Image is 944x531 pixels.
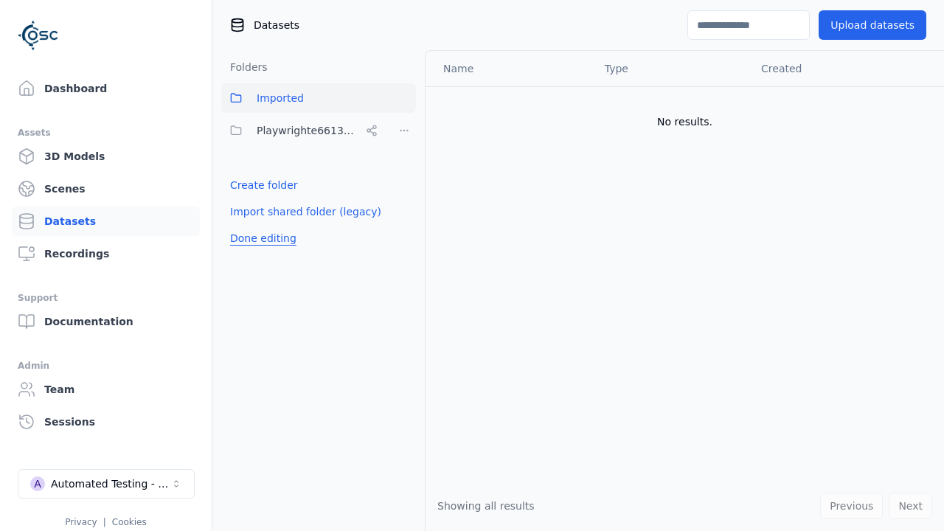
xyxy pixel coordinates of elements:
[593,51,749,86] th: Type
[30,476,45,491] div: A
[12,142,200,171] a: 3D Models
[749,51,920,86] th: Created
[254,18,299,32] span: Datasets
[12,407,200,437] a: Sessions
[12,375,200,404] a: Team
[12,174,200,204] a: Scenes
[426,51,593,86] th: Name
[221,225,305,251] button: Done editing
[221,172,307,198] button: Create folder
[257,89,304,107] span: Imported
[18,289,194,307] div: Support
[257,122,360,139] span: Playwrighte6613b48-ca99-48b0-8426-e5f3339f1679
[18,469,195,499] button: Select a workspace
[18,124,194,142] div: Assets
[12,206,200,236] a: Datasets
[103,517,106,527] span: |
[221,198,390,225] button: Import shared folder (legacy)
[230,178,298,192] a: Create folder
[230,204,381,219] a: Import shared folder (legacy)
[819,10,926,40] button: Upload datasets
[221,83,416,113] button: Imported
[221,116,383,145] button: Playwrighte6613b48-ca99-48b0-8426-e5f3339f1679
[12,239,200,268] a: Recordings
[112,517,147,527] a: Cookies
[18,15,59,56] img: Logo
[12,307,200,336] a: Documentation
[51,476,170,491] div: Automated Testing - Playwright
[65,517,97,527] a: Privacy
[18,357,194,375] div: Admin
[12,74,200,103] a: Dashboard
[437,500,535,512] span: Showing all results
[221,60,268,74] h3: Folders
[426,86,944,157] td: No results.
